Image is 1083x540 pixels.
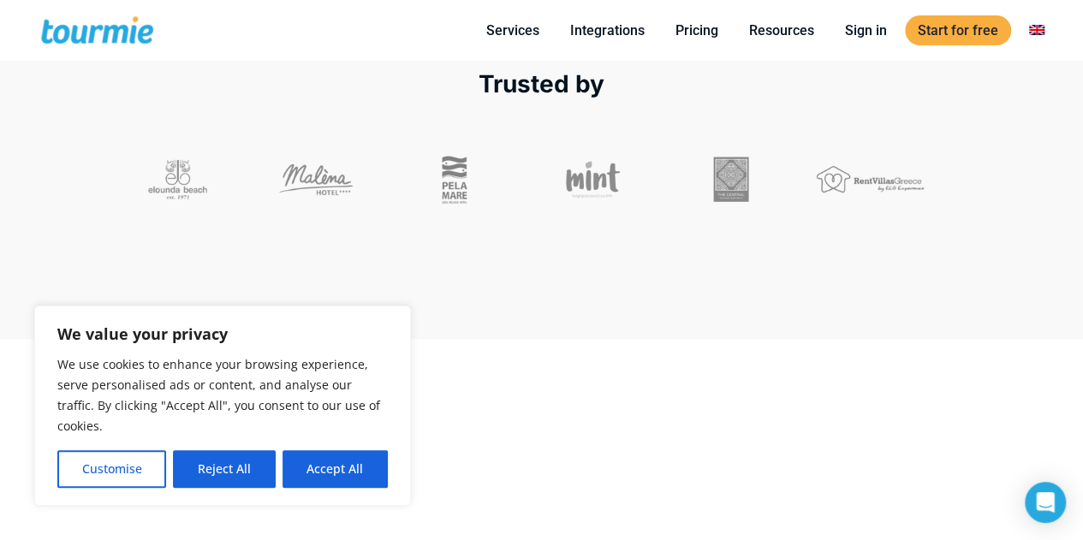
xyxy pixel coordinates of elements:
[832,20,900,41] a: Sign in
[663,20,731,41] a: Pricing
[736,20,827,41] a: Resources
[57,450,166,488] button: Customise
[57,323,388,344] p: We value your privacy
[173,450,275,488] button: Reject All
[283,450,388,488] button: Accept All
[57,354,388,436] p: We use cookies to enhance your browsing experience, serve personalised ads or content, and analys...
[1025,482,1066,523] div: Open Intercom Messenger
[557,20,658,41] a: Integrations
[479,69,604,98] span: Trusted by
[473,20,552,41] a: Services
[905,15,1011,45] a: Start for free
